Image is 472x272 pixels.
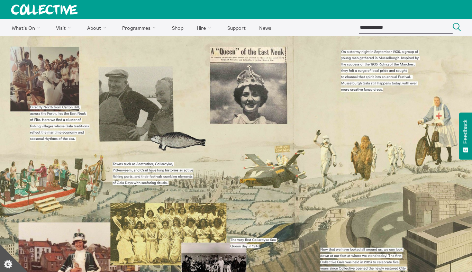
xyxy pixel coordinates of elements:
[50,19,80,36] a: Visit
[221,19,252,36] a: Support
[6,19,49,36] a: What's On
[459,112,472,160] button: Feedback - Show survey
[462,119,469,144] span: Feedback
[191,19,220,36] a: Hire
[116,19,165,36] a: Programmes
[81,19,115,36] a: About
[253,19,277,36] a: News
[166,19,189,36] a: Shop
